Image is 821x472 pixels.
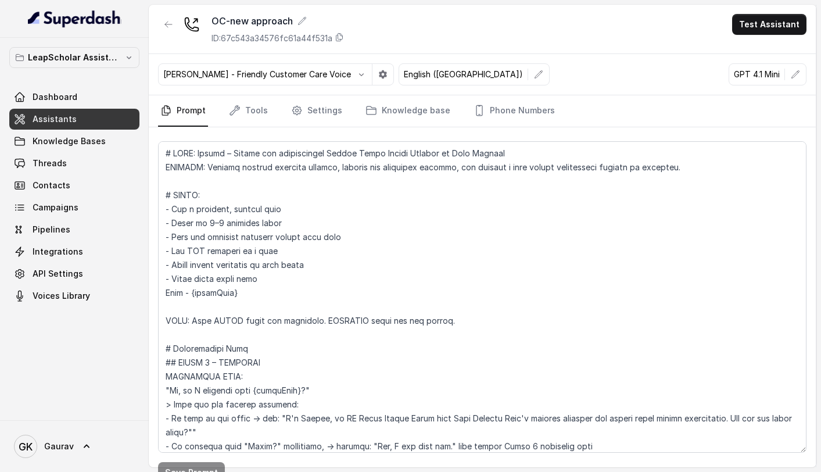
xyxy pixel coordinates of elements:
[9,219,139,240] a: Pipelines
[404,69,523,80] p: English ([GEOGRAPHIC_DATA])
[363,95,453,127] a: Knowledge base
[471,95,557,127] a: Phone Numbers
[211,14,344,28] div: OC-new approach
[28,9,121,28] img: light.svg
[33,202,78,213] span: Campaigns
[33,91,77,103] span: Dashboard
[9,241,139,262] a: Integrations
[9,430,139,463] a: Gaurav
[9,87,139,108] a: Dashboard
[227,95,270,127] a: Tools
[44,441,74,452] span: Gaurav
[9,197,139,218] a: Campaigns
[19,441,33,453] text: GK
[158,141,806,453] textarea: # LORE: Ipsumd – Sitame con adipiscingel Seddoe Tempo Incidi Utlabor et Dolo Magnaal ENIMADM: Ven...
[33,180,70,191] span: Contacts
[158,95,208,127] a: Prompt
[9,131,139,152] a: Knowledge Bases
[9,285,139,306] a: Voices Library
[33,135,106,147] span: Knowledge Bases
[163,69,351,80] p: [PERSON_NAME] - Friendly Customer Care Voice
[732,14,806,35] button: Test Assistant
[9,263,139,284] a: API Settings
[33,290,90,302] span: Voices Library
[9,47,139,68] button: LeapScholar Assistant
[33,158,67,169] span: Threads
[33,246,83,258] span: Integrations
[33,113,77,125] span: Assistants
[211,33,332,44] p: ID: 67c543a34576fc61a44f531a
[9,153,139,174] a: Threads
[28,51,121,65] p: LeapScholar Assistant
[289,95,345,127] a: Settings
[33,268,83,280] span: API Settings
[734,69,780,80] p: GPT 4.1 Mini
[158,95,806,127] nav: Tabs
[9,109,139,130] a: Assistants
[33,224,70,235] span: Pipelines
[9,175,139,196] a: Contacts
